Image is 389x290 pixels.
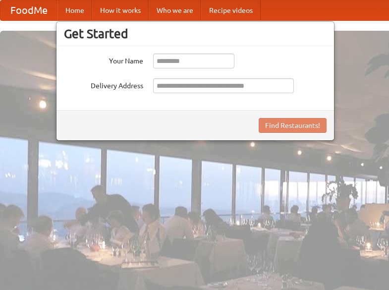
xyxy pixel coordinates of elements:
[64,78,143,91] label: Delivery Address
[0,0,57,20] a: FoodMe
[64,26,327,41] h3: Get Started
[259,118,327,133] button: Find Restaurants!
[92,0,149,20] a: How it works
[64,54,143,66] label: Your Name
[201,0,261,20] a: Recipe videos
[57,0,92,20] a: Home
[149,0,201,20] a: Who we are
